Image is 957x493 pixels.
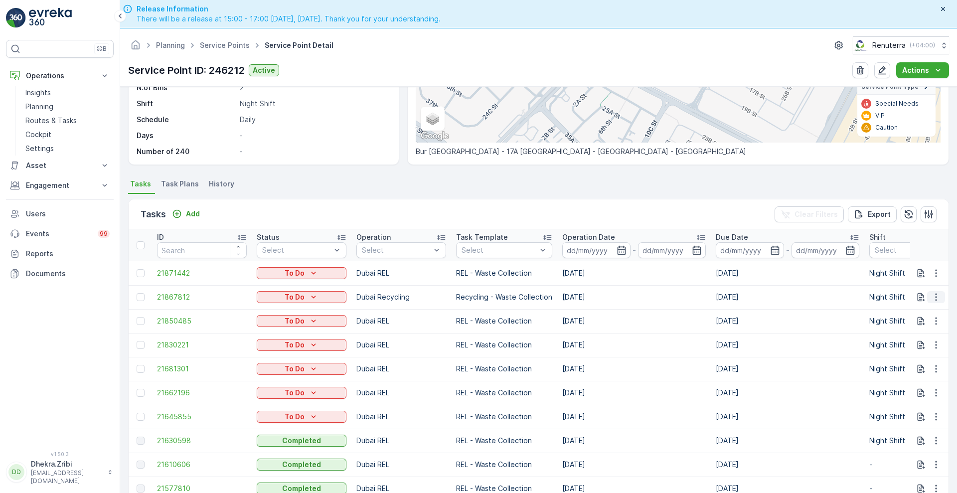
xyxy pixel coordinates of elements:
[456,232,508,242] p: Task Template
[557,381,711,405] td: [DATE]
[168,208,204,220] button: Add
[910,41,935,49] p: ( +04:00 )
[26,209,110,219] p: Users
[257,435,346,447] button: Completed
[137,14,441,24] span: There will be a release at 15:00 - 17:00 [DATE], [DATE]. Thank you for your understanding.
[456,364,552,374] p: REL - Waste Collection
[422,108,444,130] a: Layers
[8,464,24,480] div: DD
[285,388,305,398] p: To Do
[26,269,110,279] p: Documents
[356,268,446,278] p: Dubai REL
[209,179,234,189] span: History
[557,453,711,477] td: [DATE]
[456,316,552,326] p: REL - Waste Collection
[186,209,200,219] p: Add
[253,65,275,75] p: Active
[285,292,305,302] p: To Do
[356,232,391,242] p: Operation
[557,333,711,357] td: [DATE]
[6,264,114,284] a: Documents
[157,340,247,350] a: 21830221
[26,71,94,81] p: Operations
[157,316,247,326] a: 21850485
[249,64,279,76] button: Active
[240,99,388,109] p: Night Shift
[875,245,944,255] p: Select
[456,340,552,350] p: REL - Waste Collection
[157,364,247,374] a: 21681301
[157,460,247,470] span: 21610606
[456,268,552,278] p: REL - Waste Collection
[711,285,864,309] td: [DATE]
[137,4,441,14] span: Release Information
[6,204,114,224] a: Users
[137,83,236,93] p: N.of Bins
[6,451,114,457] span: v 1.50.3
[161,179,199,189] span: Task Plans
[861,83,919,91] span: Service Point Type
[416,147,941,157] p: Bur [GEOGRAPHIC_DATA] - 17A [GEOGRAPHIC_DATA] - [GEOGRAPHIC_DATA] - [GEOGRAPHIC_DATA]
[137,317,145,325] div: Toggle Row Selected
[462,245,537,255] p: Select
[562,242,631,258] input: dd/mm/yyyy
[157,242,247,258] input: Search
[557,285,711,309] td: [DATE]
[240,83,388,93] p: 2
[795,209,838,219] p: Clear Filters
[157,268,247,278] a: 21871442
[285,340,305,350] p: To Do
[857,79,936,95] summary: Service Point Type
[902,65,929,75] p: Actions
[356,460,446,470] p: Dubai REL
[240,147,388,157] p: -
[257,363,346,375] button: To Do
[557,429,711,453] td: [DATE]
[356,316,446,326] p: Dubai REL
[262,245,331,255] p: Select
[6,244,114,264] a: Reports
[31,459,103,469] p: Dhekra.Zribi
[716,232,748,242] p: Due Date
[137,413,145,421] div: Toggle Row Selected
[6,66,114,86] button: Operations
[21,100,114,114] a: Planning
[418,130,451,143] a: Open this area in Google Maps (opens a new window)
[26,161,94,170] p: Asset
[257,459,346,471] button: Completed
[557,357,711,381] td: [DATE]
[263,40,335,50] span: Service Point Detail
[285,268,305,278] p: To Do
[157,412,247,422] a: 21645855
[6,459,114,485] button: DDDhekra.Zribi[EMAIL_ADDRESS][DOMAIN_NAME]
[356,292,446,302] p: Dubai Recycling
[200,41,250,49] a: Service Points
[285,364,305,374] p: To Do
[29,8,72,28] img: logo_light-DOdMpM7g.png
[257,315,346,327] button: To Do
[456,388,552,398] p: REL - Waste Collection
[711,357,864,381] td: [DATE]
[130,43,141,52] a: Homepage
[257,339,346,351] button: To Do
[869,232,886,242] p: Shift
[25,130,51,140] p: Cockpit
[711,405,864,429] td: [DATE]
[711,261,864,285] td: [DATE]
[711,429,864,453] td: [DATE]
[157,292,247,302] a: 21867812
[562,232,615,242] p: Operation Date
[21,128,114,142] a: Cockpit
[137,131,236,141] p: Days
[137,341,145,349] div: Toggle Row Selected
[711,453,864,477] td: [DATE]
[31,469,103,485] p: [EMAIL_ADDRESS][DOMAIN_NAME]
[786,244,790,256] p: -
[6,224,114,244] a: Events99
[257,411,346,423] button: To Do
[157,388,247,398] a: 21662196
[853,40,868,51] img: Screenshot_2024-07-26_at_13.33.01.png
[285,412,305,422] p: To Do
